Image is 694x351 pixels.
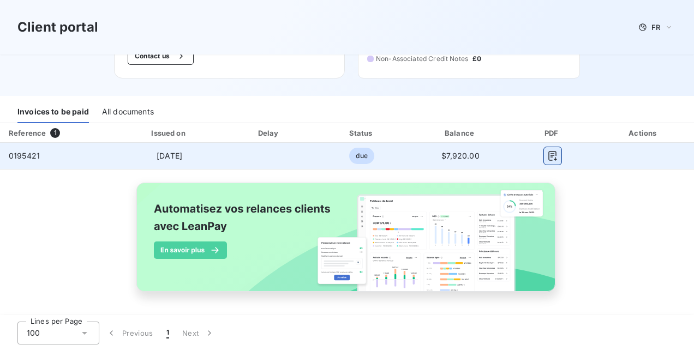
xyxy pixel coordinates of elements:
span: 1 [166,328,169,338]
button: Next [176,322,222,344]
span: 100 [27,328,40,338]
h3: Client portal [17,17,98,37]
span: Non-Associated Credit Notes [376,54,468,64]
span: £0 [472,54,481,64]
button: Contact us [128,47,194,65]
button: Previous [99,322,160,344]
div: Actions [596,128,692,138]
div: PDF [514,128,591,138]
button: 1 [160,322,176,344]
span: 0195421 [9,151,40,160]
div: Invoices to be paid [17,100,89,123]
div: Issued on [117,128,222,138]
span: 1 [50,128,60,138]
div: All documents [102,100,154,123]
span: [DATE] [157,151,182,160]
span: due [349,148,374,164]
img: banner [127,176,567,310]
span: $7,920.00 [441,151,479,160]
div: Delay [226,128,312,138]
span: FR [651,23,660,32]
div: Balance [411,128,510,138]
div: Status [317,128,407,138]
div: Reference [9,129,46,137]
